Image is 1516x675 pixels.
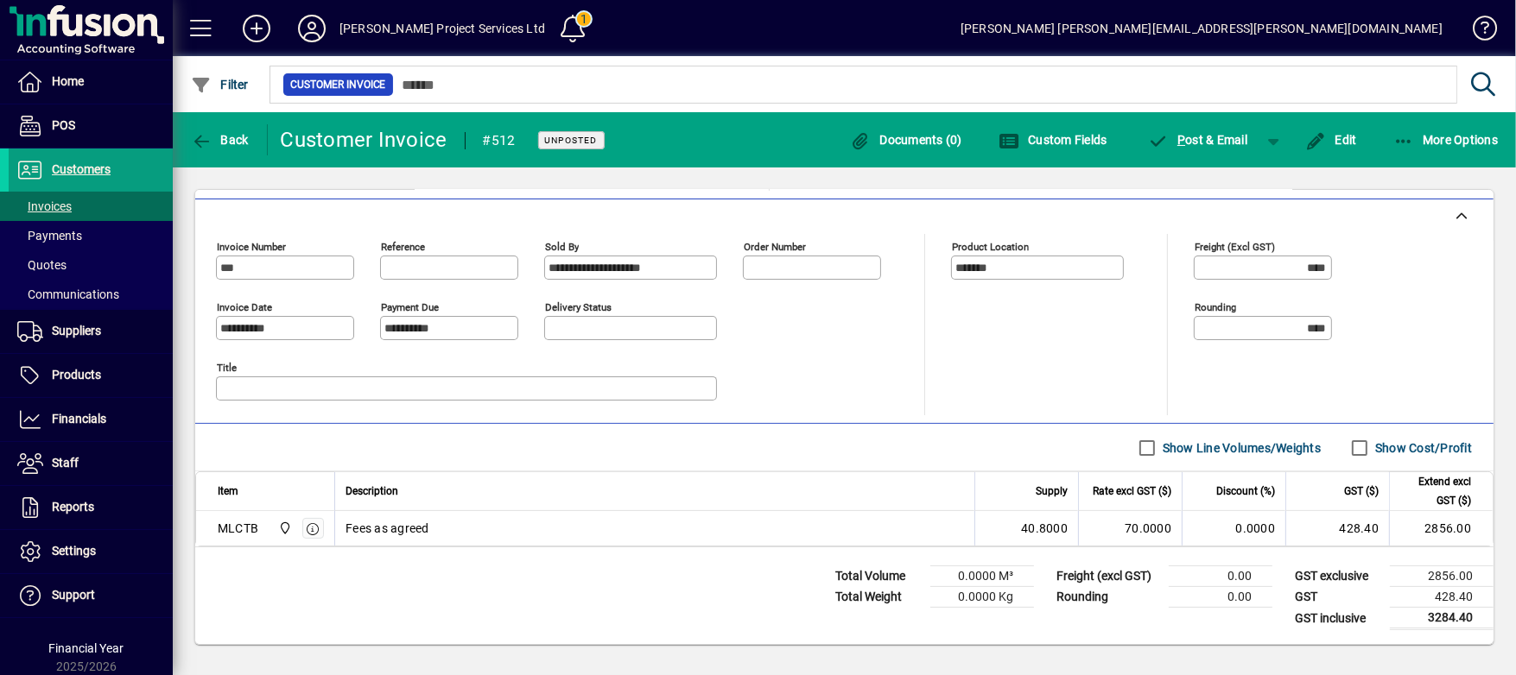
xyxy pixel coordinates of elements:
[1305,133,1357,147] span: Edit
[1286,566,1390,587] td: GST exclusive
[52,500,94,514] span: Reports
[9,574,173,617] a: Support
[9,398,173,441] a: Financials
[52,74,84,88] span: Home
[1048,566,1169,587] td: Freight (excl GST)
[1169,587,1272,608] td: 0.00
[1390,566,1494,587] td: 2856.00
[17,287,119,301] span: Communications
[52,588,95,602] span: Support
[9,221,173,250] a: Payments
[827,587,930,608] td: Total Weight
[545,241,579,253] mat-label: Sold by
[1139,124,1257,155] button: Post & Email
[52,118,75,132] span: POS
[961,15,1443,42] div: [PERSON_NAME] [PERSON_NAME][EMAIL_ADDRESS][PERSON_NAME][DOMAIN_NAME]
[846,124,967,155] button: Documents (0)
[173,124,268,155] app-page-header-button: Back
[1177,133,1185,147] span: P
[1021,520,1068,537] span: 40.8000
[217,241,286,253] mat-label: Invoice number
[52,368,101,382] span: Products
[9,250,173,280] a: Quotes
[994,124,1112,155] button: Custom Fields
[229,13,284,44] button: Add
[218,482,238,501] span: Item
[1390,608,1494,629] td: 3284.40
[1195,301,1236,313] mat-label: Rounding
[191,78,249,91] span: Filter
[9,354,173,397] a: Products
[281,126,447,154] div: Customer Invoice
[1159,439,1321,457] label: Show Line Volumes/Weights
[9,530,173,573] a: Settings
[1093,482,1171,501] span: Rate excl GST ($)
[1390,587,1494,608] td: 428.40
[9,104,173,148] a: POS
[52,456,79,470] span: Staff
[1036,482,1068,501] span: Supply
[217,362,237,374] mat-label: Title
[1089,520,1171,537] div: 70.0000
[545,135,598,146] span: Unposted
[930,587,1034,608] td: 0.0000 Kg
[999,133,1107,147] span: Custom Fields
[1048,587,1169,608] td: Rounding
[52,324,101,337] span: Suppliers
[1216,482,1275,501] span: Discount (%)
[1393,133,1499,147] span: More Options
[217,301,272,313] mat-label: Invoice date
[381,241,425,253] mat-label: Reference
[545,301,612,313] mat-label: Delivery status
[187,124,253,155] button: Back
[9,442,173,485] a: Staff
[52,544,96,558] span: Settings
[1389,511,1493,546] td: 2856.00
[274,519,294,538] span: Central
[930,566,1034,587] td: 0.0000 M³
[1389,124,1503,155] button: More Options
[850,133,962,147] span: Documents (0)
[1400,472,1471,510] span: Extend excl GST ($)
[284,13,339,44] button: Profile
[17,199,72,213] span: Invoices
[52,162,111,176] span: Customers
[9,486,173,529] a: Reports
[1460,3,1494,60] a: Knowledge Base
[9,280,173,309] a: Communications
[952,241,1029,253] mat-label: Product location
[1285,511,1389,546] td: 428.40
[1182,511,1285,546] td: 0.0000
[1372,439,1472,457] label: Show Cost/Profit
[49,641,124,655] span: Financial Year
[17,258,67,272] span: Quotes
[827,566,930,587] td: Total Volume
[9,192,173,221] a: Invoices
[1286,608,1390,629] td: GST inclusive
[1195,241,1275,253] mat-label: Freight (excl GST)
[290,76,386,93] span: Customer Invoice
[1169,566,1272,587] td: 0.00
[483,127,516,155] div: #512
[9,310,173,353] a: Suppliers
[191,133,249,147] span: Back
[346,520,429,537] span: Fees as agreed
[218,520,258,537] div: MLCTB
[52,412,106,426] span: Financials
[1148,133,1248,147] span: ost & Email
[1344,482,1379,501] span: GST ($)
[187,69,253,100] button: Filter
[339,15,545,42] div: [PERSON_NAME] Project Services Ltd
[346,482,398,501] span: Description
[17,229,82,243] span: Payments
[1301,124,1361,155] button: Edit
[381,301,439,313] mat-label: Payment due
[1286,587,1390,608] td: GST
[744,241,806,253] mat-label: Order number
[9,60,173,104] a: Home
